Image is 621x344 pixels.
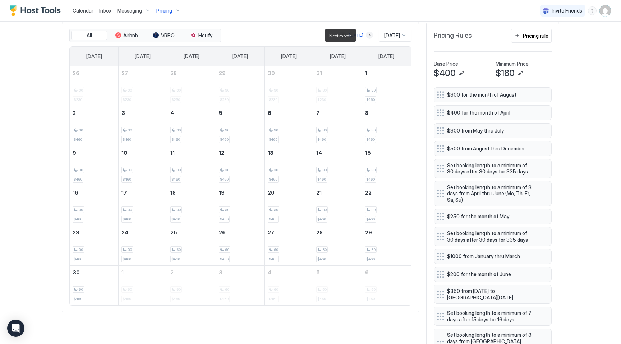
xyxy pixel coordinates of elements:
div: menu [540,189,548,198]
span: $460 [269,177,277,182]
button: More options [540,232,548,241]
span: 30 [128,208,132,212]
a: October 26, 2025 [70,66,118,80]
td: December 2, 2025 [167,265,216,305]
span: 4 [170,110,174,116]
a: October 31, 2025 [313,66,362,80]
div: Set booking length to a minimum of 30 days after 30 days for 335 days menu [434,159,552,178]
span: [DATE] [378,53,394,60]
span: 5 [219,110,222,116]
span: 16 [73,190,78,196]
span: Set booking length to a minimum of 3 days from April thru June (Mo, Th, Fr, Sa, Su) [447,184,533,203]
span: $460 [123,257,131,261]
a: November 20, 2025 [265,186,313,199]
span: 15 [365,150,371,156]
span: Pricing [156,8,172,14]
a: November 14, 2025 [313,146,362,159]
span: Set booking length to a minimum of 30 days after 30 days for 335 days [447,230,533,243]
td: November 14, 2025 [313,146,362,186]
button: Edit [457,69,466,78]
span: $180 [496,68,515,79]
span: Next month [329,33,352,38]
span: $460 [269,257,277,261]
div: Set booking length to a minimum of 7 days after 15 days for 16 days menu [434,307,552,326]
td: November 7, 2025 [313,106,362,146]
a: November 8, 2025 [362,106,411,120]
button: [DATE] [348,31,364,39]
a: Monday [128,47,158,66]
span: 7 [316,110,319,116]
td: November 30, 2025 [70,265,119,305]
span: Messaging [117,8,142,14]
button: More options [540,164,548,173]
a: November 18, 2025 [167,186,216,199]
a: December 6, 2025 [362,266,411,279]
span: $460 [317,257,326,261]
span: 60 [225,247,229,252]
a: November 27, 2025 [265,226,313,239]
span: 30 [274,168,278,172]
a: November 12, 2025 [216,146,264,159]
span: 26 [219,229,226,236]
span: $460 [171,137,180,142]
a: Thursday [274,47,304,66]
span: $460 [123,177,131,182]
div: $300 from May thru July menu [434,123,552,138]
button: More options [540,144,548,153]
span: 30 [176,128,181,133]
span: $460 [220,217,229,222]
span: $460 [74,257,82,261]
td: November 20, 2025 [264,186,313,226]
span: $460 [123,217,131,222]
div: menu [540,108,548,117]
button: More options [540,126,548,135]
span: $250 for the month of May [447,213,533,220]
div: menu [540,252,548,261]
span: 30 [322,128,327,133]
span: 30 [225,168,229,172]
a: November 5, 2025 [216,106,264,120]
td: November 18, 2025 [167,186,216,226]
span: 9 [73,150,76,156]
span: $460 [171,177,180,182]
td: November 4, 2025 [167,106,216,146]
button: More options [540,312,548,321]
span: 60 [371,247,376,252]
td: November 12, 2025 [216,146,265,186]
span: 30 [274,128,278,133]
a: November 1, 2025 [362,66,411,80]
a: December 2, 2025 [167,266,216,279]
button: More options [540,108,548,117]
div: menu [540,144,548,153]
div: $300 for the month of August menu [434,87,552,102]
span: 20 [268,190,275,196]
span: 30 [128,168,132,172]
td: November 17, 2025 [119,186,167,226]
a: November 17, 2025 [119,186,167,199]
a: November 7, 2025 [313,106,362,120]
span: 30 [268,70,275,76]
span: $350 from [DATE] to [GEOGRAPHIC_DATA][DATE] [447,288,533,301]
button: More options [540,270,548,279]
div: Host Tools Logo [10,5,64,16]
td: November 11, 2025 [167,146,216,186]
span: 60 [322,247,327,252]
div: menu [540,232,548,241]
span: $460 [366,177,375,182]
span: $300 for the month of August [447,92,533,98]
td: November 9, 2025 [70,146,119,186]
span: 27 [121,70,128,76]
div: Set booking length to a minimum of 3 days from April thru June (Mo, Th, Fr, Sa, Su) menu [434,181,552,206]
span: 2 [170,269,174,275]
span: 30 [128,128,132,133]
div: tab-group [69,29,221,42]
span: $460 [317,217,326,222]
span: [DATE] [281,53,297,60]
a: November 2, 2025 [70,106,118,120]
td: November 5, 2025 [216,106,265,146]
span: 25 [170,229,177,236]
span: 28 [316,229,323,236]
td: December 3, 2025 [216,265,265,305]
a: November 21, 2025 [313,186,362,199]
a: November 15, 2025 [362,146,411,159]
